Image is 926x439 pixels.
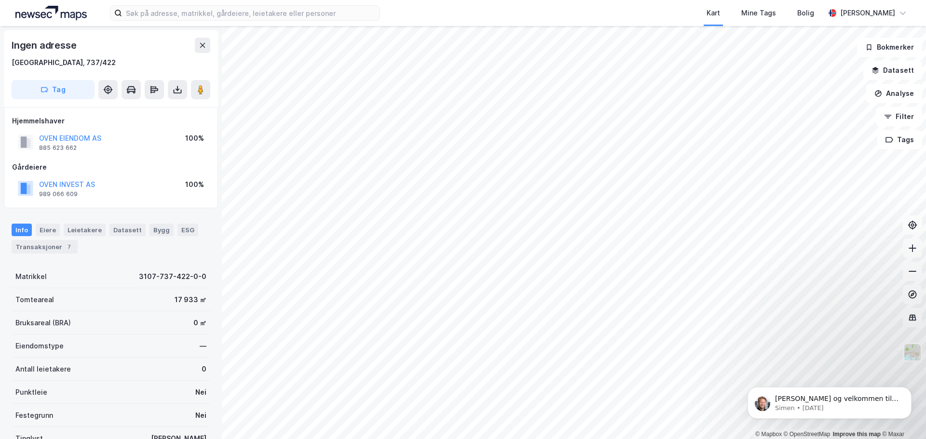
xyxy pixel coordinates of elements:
div: 3107-737-422-0-0 [139,271,206,282]
button: Bokmerker [857,38,922,57]
a: Mapbox [755,431,782,438]
div: Mine Tags [741,7,776,19]
div: [PERSON_NAME] [840,7,895,19]
div: Matrikkel [15,271,47,282]
div: Eiere [36,224,60,236]
a: Improve this map [833,431,881,438]
div: 0 [202,363,206,375]
div: ESG [177,224,198,236]
div: 100% [185,179,204,190]
div: Gårdeiere [12,161,210,173]
div: Nei [195,410,206,421]
img: logo.a4113a55bc3d86da70a041830d287a7e.svg [15,6,87,20]
div: 989 066 609 [39,190,78,198]
div: 100% [185,133,204,144]
div: Ingen adresse [12,38,78,53]
div: 17 933 ㎡ [175,294,206,306]
div: Punktleie [15,386,47,398]
div: Bruksareal (BRA) [15,317,71,329]
div: Kart [707,7,720,19]
div: Nei [195,386,206,398]
img: Z [903,343,922,361]
div: Info [12,224,32,236]
div: Eiendomstype [15,340,64,352]
input: Søk på adresse, matrikkel, gårdeiere, leietakere eller personer [122,6,380,20]
div: Festegrunn [15,410,53,421]
div: — [200,340,206,352]
div: Tomteareal [15,294,54,306]
button: Datasett [863,61,922,80]
button: Filter [876,107,922,126]
iframe: Intercom notifications message [733,367,926,434]
div: Bolig [797,7,814,19]
div: Datasett [109,224,146,236]
a: OpenStreetMap [784,431,831,438]
button: Tags [877,130,922,149]
div: 7 [64,242,74,252]
button: Analyse [866,84,922,103]
div: Transaksjoner [12,240,78,253]
button: Tag [12,80,95,99]
div: Antall leietakere [15,363,71,375]
div: Bygg [150,224,174,236]
div: 0 ㎡ [193,317,206,329]
div: [GEOGRAPHIC_DATA], 737/422 [12,57,116,68]
div: Leietakere [64,224,106,236]
div: 885 623 662 [39,144,77,152]
div: Hjemmelshaver [12,115,210,127]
